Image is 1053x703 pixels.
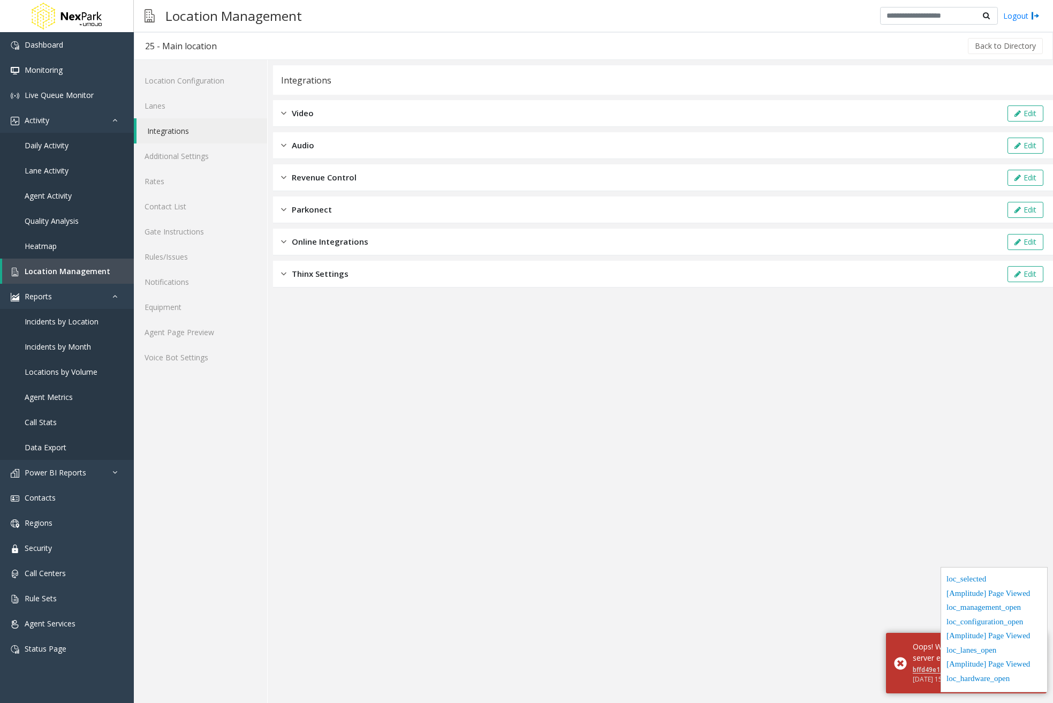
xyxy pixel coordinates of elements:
[11,92,19,100] img: 'icon'
[134,68,267,93] a: Location Configuration
[134,219,267,244] a: Gate Instructions
[281,171,286,184] img: closed
[292,236,368,248] span: Online Integrations
[25,543,52,553] span: Security
[946,672,1042,687] div: loc_hardware_open
[25,644,66,654] span: Status Page
[25,568,66,578] span: Call Centers
[25,115,49,125] span: Activity
[25,266,110,276] span: Location Management
[2,259,134,284] a: Location Management
[281,73,331,87] div: Integrations
[11,645,19,654] img: 'icon'
[946,601,1042,616] div: loc_management_open
[134,93,267,118] a: Lanes
[292,139,314,152] span: Audio
[281,107,286,119] img: closed
[25,316,99,327] span: Incidents by Location
[25,342,91,352] span: Incidents by Month
[25,165,69,176] span: Lane Activity
[137,118,267,143] a: Integrations
[134,345,267,370] a: Voice Bot Settings
[292,268,349,280] span: Thinx Settings
[25,241,57,251] span: Heatmap
[25,367,97,377] span: Locations by Volume
[11,117,19,125] img: 'icon'
[25,191,72,201] span: Agent Activity
[11,469,19,478] img: 'icon'
[25,493,56,503] span: Contacts
[25,140,69,150] span: Daily Activity
[946,573,1042,587] div: loc_selected
[134,269,267,294] a: Notifications
[946,616,1042,630] div: loc_configuration_open
[134,194,267,219] a: Contact List
[25,65,63,75] span: Monitoring
[11,519,19,528] img: 'icon'
[145,39,217,53] div: 25 - Main location
[1007,105,1043,122] button: Edit
[11,570,19,578] img: 'icon'
[946,658,1042,672] div: [Amplitude] Page Viewed
[134,294,267,320] a: Equipment
[11,66,19,75] img: 'icon'
[11,545,19,553] img: 'icon'
[25,216,79,226] span: Quality Analysis
[134,244,267,269] a: Rules/Issues
[25,40,63,50] span: Dashboard
[25,90,94,100] span: Live Queue Monitor
[25,593,57,603] span: Rule Sets
[11,620,19,629] img: 'icon'
[968,38,1043,54] button: Back to Directory
[134,169,267,194] a: Rates
[292,107,314,119] span: Video
[292,171,357,184] span: Revenue Control
[25,417,57,427] span: Call Stats
[134,320,267,345] a: Agent Page Preview
[25,518,52,528] span: Regions
[25,467,86,478] span: Power BI Reports
[913,675,1039,684] div: [DATE] 15:45:53 GMT
[1007,266,1043,282] button: Edit
[1007,138,1043,154] button: Edit
[1007,234,1043,250] button: Edit
[160,3,307,29] h3: Location Management
[913,665,1029,674] a: bffd49e1177854948b79e2f10bba81ed
[1007,202,1043,218] button: Edit
[11,293,19,301] img: 'icon'
[11,41,19,50] img: 'icon'
[1003,10,1040,21] a: Logout
[281,139,286,152] img: closed
[913,641,1039,663] div: Oops! We encountered an internal server error. Please try again later.
[946,587,1042,602] div: [Amplitude] Page Viewed
[281,203,286,216] img: closed
[25,291,52,301] span: Reports
[1007,170,1043,186] button: Edit
[946,644,1042,659] div: loc_lanes_open
[25,618,75,629] span: Agent Services
[25,442,66,452] span: Data Export
[1031,10,1040,21] img: logout
[946,630,1042,644] div: [Amplitude] Page Viewed
[281,268,286,280] img: closed
[145,3,155,29] img: pageIcon
[134,143,267,169] a: Additional Settings
[281,236,286,248] img: closed
[11,268,19,276] img: 'icon'
[11,494,19,503] img: 'icon'
[25,392,73,402] span: Agent Metrics
[292,203,332,216] span: Parkonect
[11,595,19,603] img: 'icon'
